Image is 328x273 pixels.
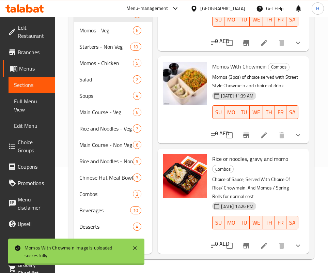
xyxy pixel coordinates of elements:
div: Momos - Chicken5 [74,55,152,71]
div: Starters - Non Veg10 [74,39,152,55]
button: FR [275,105,286,119]
button: sort-choices [206,35,222,51]
span: 2 [133,76,141,83]
button: WE [250,105,263,119]
button: TH [263,13,275,27]
span: Full Menu View [14,97,49,113]
div: Desserts4 [74,218,152,235]
img: Rice or noodles, gravy and momo [163,154,207,198]
span: Choice Groups [18,138,49,154]
p: Choice of Sauce, Served With Choice Of Rice/ Chowmein. And Momos / Spring Rolls for normal cost [212,175,298,201]
span: Salad [79,75,133,84]
div: items [133,173,141,182]
div: Rice and Noodles - Veg7 [74,120,152,137]
a: Branches [3,44,55,60]
div: items [133,223,141,231]
button: SA [286,216,298,229]
span: Main Course - Veg [79,108,133,116]
span: Desserts [79,223,133,231]
span: 6 [133,27,141,34]
span: MO [227,218,235,228]
span: SA [289,218,296,228]
span: Menus [19,64,49,73]
span: Upsell [18,220,49,228]
span: SU [215,15,222,25]
span: FR [278,15,284,25]
span: 3 [133,175,141,181]
span: TH [266,107,272,117]
span: Select to update [222,36,237,50]
span: Coverage Report [18,236,49,253]
span: [DATE] 11:39 AM [218,93,256,99]
span: FR [278,107,284,117]
span: Rice or noodles, gravy and momo [212,154,288,164]
span: WE [252,107,260,117]
span: SA [289,107,296,117]
a: Coupons [3,158,55,175]
div: Soups4 [74,88,152,104]
span: [DATE] 12:26 PM [218,203,256,210]
a: Edit Menu [9,118,55,134]
div: items [133,26,141,34]
span: 4 [133,224,141,230]
div: Menu-management [126,4,168,13]
button: SA [286,13,298,27]
span: Select to update [222,128,237,142]
span: 4 [133,93,141,99]
div: Soups [79,92,133,100]
button: MO [224,105,238,119]
div: Main Course - Veg6 [74,104,152,120]
span: Combos [213,165,233,173]
button: MO [224,13,238,27]
span: TH [266,218,272,228]
span: WE [252,15,260,25]
a: Menus [3,60,55,77]
a: Edit Restaurant [3,19,55,44]
button: delete [274,238,290,254]
button: delete [274,35,290,51]
div: Beverages10 [74,202,152,218]
span: Beverages [79,206,130,214]
div: items [133,108,141,116]
span: TU [241,15,247,25]
div: items [133,92,141,100]
span: Edit Restaurant [18,24,49,40]
p: Momos (3pcs) of choice served with Street Style Chowmein and choice of drink [212,73,298,90]
span: TH [266,15,272,25]
button: show more [290,238,306,254]
button: SA [286,105,298,119]
a: Promotions [3,175,55,191]
div: items [133,59,141,67]
span: MO [227,107,235,117]
span: 3 [133,191,141,197]
span: Momos - Chicken [79,59,133,67]
span: Momos With Chowmein [212,61,267,72]
div: Momos - Veg6 [74,22,152,39]
span: 10 [130,207,141,214]
div: Combos [212,165,234,173]
span: Starters - Non Veg [79,43,130,51]
button: TH [263,216,275,229]
span: Chinese Hut Meal Bowls [79,173,133,182]
span: 7 [133,125,141,132]
button: Branch-specific-item [238,35,254,51]
svg: Show Choices [294,131,302,139]
span: Sections [14,81,49,89]
div: Salad2 [74,71,152,88]
span: WE [252,218,260,228]
span: Rice and Noodles - Non Veg [79,157,133,165]
button: delete [274,127,290,143]
span: TU [241,107,247,117]
a: Choice Groups [3,134,55,158]
button: FR [275,13,286,27]
button: WE [250,13,263,27]
div: Combos3 [74,186,152,202]
div: items [133,157,141,165]
span: SU [215,218,222,228]
span: 10 [130,44,141,50]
